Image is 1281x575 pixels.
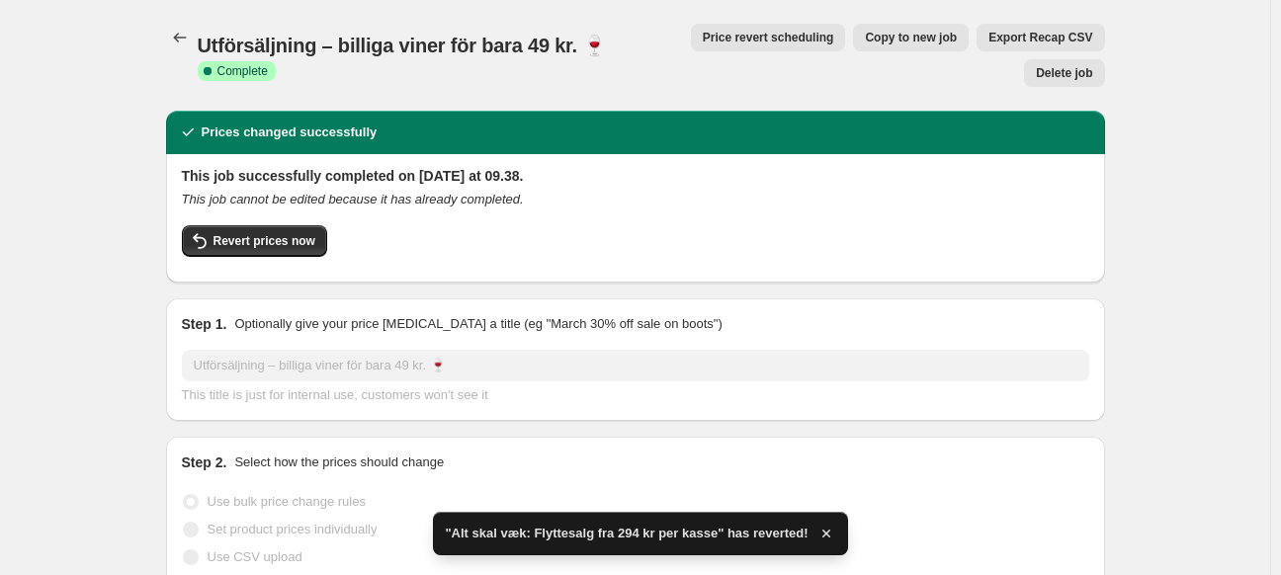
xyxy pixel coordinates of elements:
[208,522,378,536] span: Set product prices individually
[166,24,194,51] button: Price change jobs
[182,225,327,257] button: Revert prices now
[182,166,1089,186] h2: This job successfully completed on [DATE] at 09.38.
[182,350,1089,381] input: 30% off holiday sale
[691,24,846,51] button: Price revert scheduling
[202,123,378,142] h2: Prices changed successfully
[234,314,722,334] p: Optionally give your price [MEDICAL_DATA] a title (eg "March 30% off sale on boots")
[445,524,808,543] span: "Alt skal væk: Flyttesalg fra 294 kr per kasse" has reverted!
[182,314,227,334] h2: Step 1.
[865,30,957,45] span: Copy to new job
[182,192,524,206] i: This job cannot be edited because it has already completed.
[234,452,444,472] p: Select how the prices should change
[208,494,366,509] span: Use bulk price change rules
[198,35,608,56] span: Utförsäljning – billiga viner för bara 49 kr. 🍷
[213,233,315,249] span: Revert prices now
[977,24,1104,51] button: Export Recap CSV
[988,30,1092,45] span: Export Recap CSV
[853,24,969,51] button: Copy to new job
[182,387,488,402] span: This title is just for internal use, customers won't see it
[217,63,268,79] span: Complete
[208,549,302,564] span: Use CSV upload
[182,452,227,472] h2: Step 2.
[1024,59,1104,87] button: Delete job
[1036,65,1092,81] span: Delete job
[703,30,834,45] span: Price revert scheduling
